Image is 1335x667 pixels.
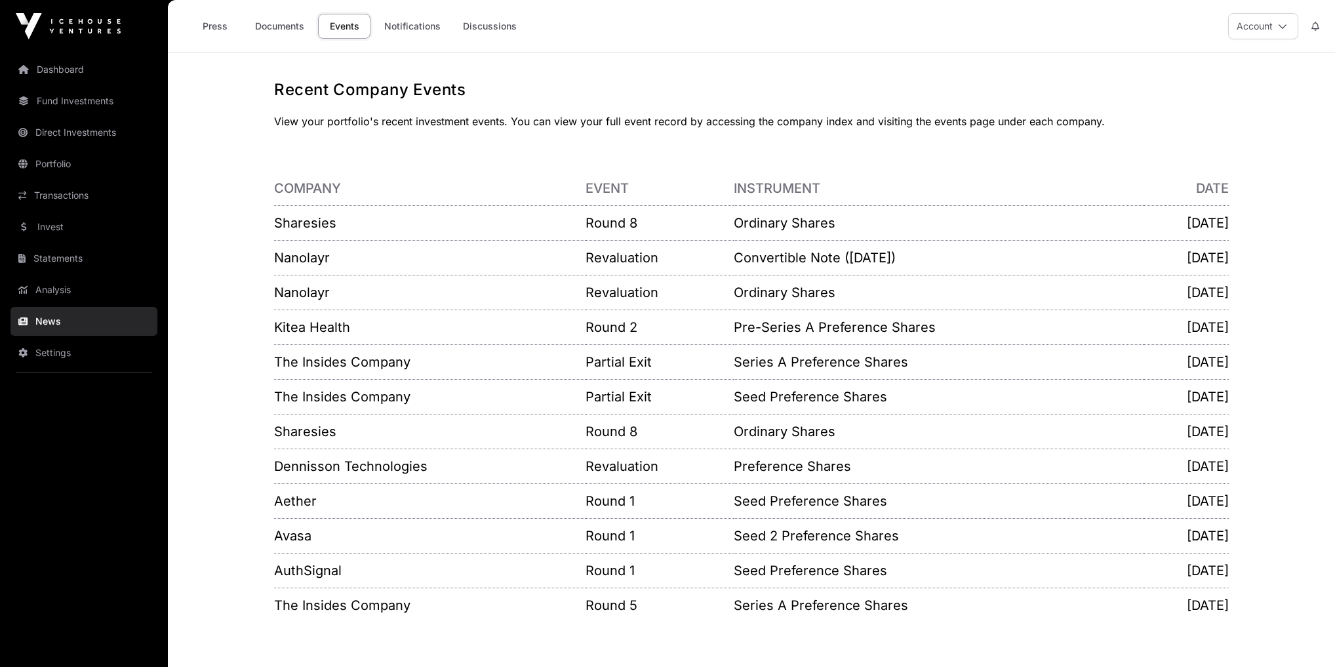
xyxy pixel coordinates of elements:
[274,493,317,509] a: Aether
[274,597,410,613] a: The Insides Company
[586,318,733,336] p: Round 2
[586,596,733,615] p: Round 5
[10,307,157,336] a: News
[274,563,342,578] a: AuthSignal
[586,353,733,371] p: Partial Exit
[10,55,157,84] a: Dashboard
[16,13,121,39] img: Icehouse Ventures Logo
[274,458,428,474] a: Dennisson Technologies
[1144,318,1229,336] p: [DATE]
[734,492,1144,510] p: Seed Preference Shares
[1144,353,1229,371] p: [DATE]
[274,79,1229,100] h1: Recent Company Events
[1144,171,1229,206] th: Date
[10,150,157,178] a: Portfolio
[454,14,525,39] a: Discussions
[734,249,1144,267] p: Convertible Note ([DATE])
[274,424,336,439] a: Sharesies
[734,283,1144,302] p: Ordinary Shares
[376,14,449,39] a: Notifications
[10,118,157,147] a: Direct Investments
[274,319,350,335] a: Kitea Health
[1144,596,1229,615] p: [DATE]
[586,561,733,580] p: Round 1
[247,14,313,39] a: Documents
[586,214,733,232] p: Round 8
[10,244,157,273] a: Statements
[586,422,733,441] p: Round 8
[274,285,330,300] a: Nanolayr
[274,113,1229,129] p: View your portfolio's recent investment events. You can view your full event record by accessing ...
[1144,249,1229,267] p: [DATE]
[734,527,1144,545] p: Seed 2 Preference Shares
[734,457,1144,475] p: Preference Shares
[274,171,586,206] th: Company
[586,249,733,267] p: Revaluation
[274,528,311,544] a: Avasa
[586,492,733,510] p: Round 1
[1228,13,1298,39] button: Account
[586,171,733,206] th: Event
[734,353,1144,371] p: Series A Preference Shares
[734,596,1144,615] p: Series A Preference Shares
[734,318,1144,336] p: Pre-Series A Preference Shares
[1144,527,1229,545] p: [DATE]
[1269,604,1335,667] iframe: Chat Widget
[274,250,330,266] a: Nanolayr
[586,388,733,406] p: Partial Exit
[189,14,241,39] a: Press
[274,354,410,370] a: The Insides Company
[734,214,1144,232] p: Ordinary Shares
[586,457,733,475] p: Revaluation
[10,275,157,304] a: Analysis
[10,181,157,210] a: Transactions
[10,87,157,115] a: Fund Investments
[1144,457,1229,475] p: [DATE]
[734,561,1144,580] p: Seed Preference Shares
[1144,283,1229,302] p: [DATE]
[10,212,157,241] a: Invest
[1144,388,1229,406] p: [DATE]
[734,422,1144,441] p: Ordinary Shares
[1144,492,1229,510] p: [DATE]
[734,171,1144,206] th: Instrument
[274,215,336,231] a: Sharesies
[10,338,157,367] a: Settings
[586,283,733,302] p: Revaluation
[586,527,733,545] p: Round 1
[274,389,410,405] a: The Insides Company
[1144,561,1229,580] p: [DATE]
[1144,214,1229,232] p: [DATE]
[318,14,370,39] a: Events
[1144,422,1229,441] p: [DATE]
[734,388,1144,406] p: Seed Preference Shares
